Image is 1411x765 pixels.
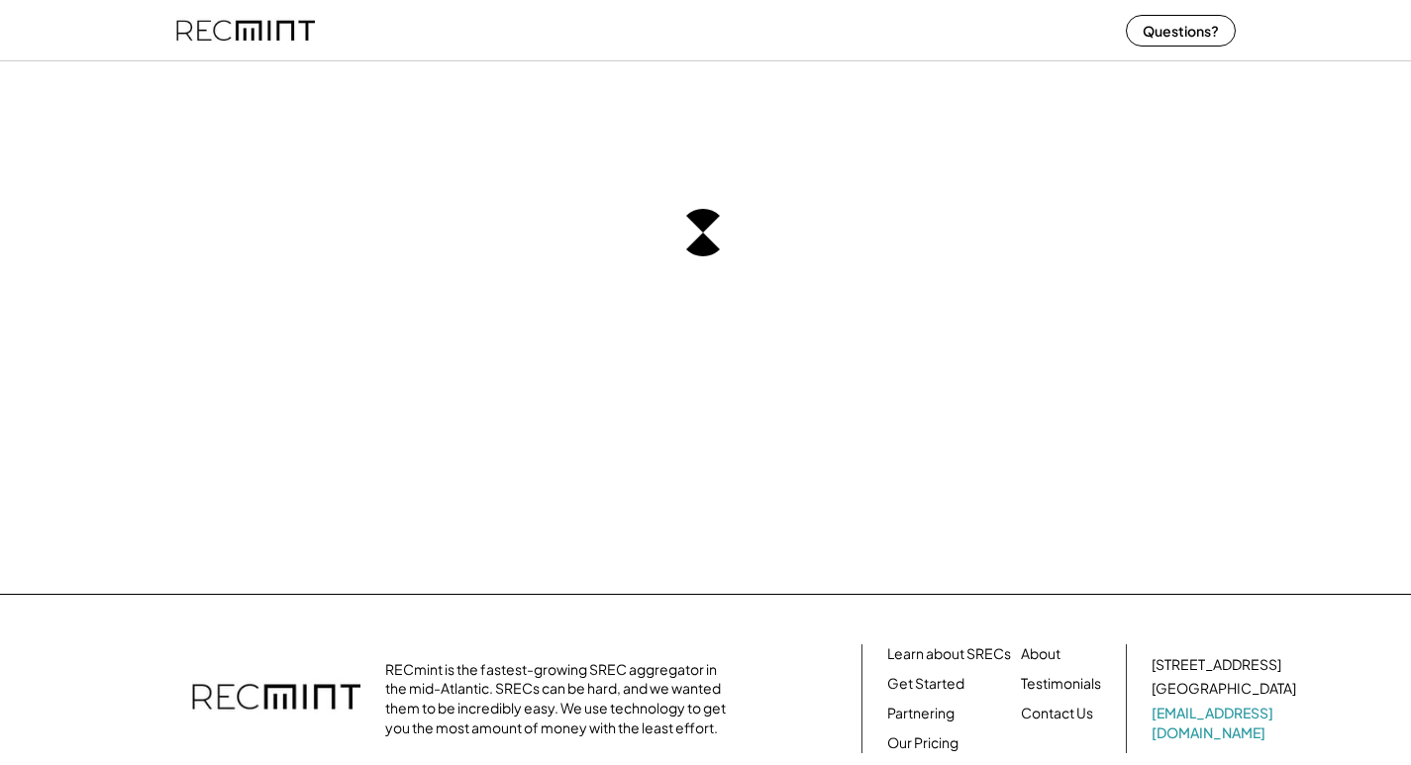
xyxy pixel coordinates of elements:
a: Learn about SRECs [887,644,1011,664]
a: Testimonials [1021,674,1101,694]
a: [EMAIL_ADDRESS][DOMAIN_NAME] [1152,704,1300,742]
a: Our Pricing [887,733,958,753]
button: Questions? [1126,15,1236,47]
a: About [1021,644,1060,664]
img: recmint-logotype%403x%20%281%29.jpeg [176,4,315,56]
div: RECmint is the fastest-growing SREC aggregator in the mid-Atlantic. SRECs can be hard, and we wan... [385,660,737,737]
div: [GEOGRAPHIC_DATA] [1152,679,1296,699]
a: Get Started [887,674,964,694]
div: [STREET_ADDRESS] [1152,655,1281,675]
a: Contact Us [1021,704,1093,723]
img: recmint-logotype%403x.png [192,664,360,733]
a: Partnering [887,704,955,723]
